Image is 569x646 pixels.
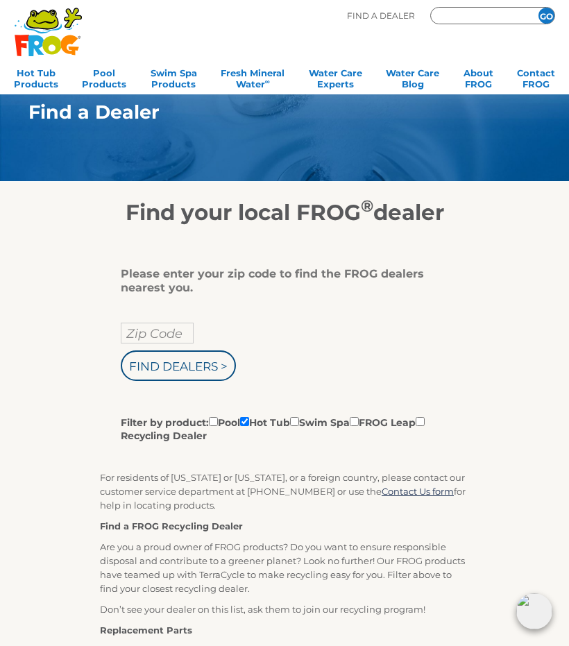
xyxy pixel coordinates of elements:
sup: ∞ [265,78,270,85]
input: Filter by product:PoolHot TubSwim SpaFROG LeapRecycling Dealer [290,417,299,426]
a: Swim SpaProducts [151,63,197,91]
h2: Find your local FROG dealer [8,199,561,226]
p: Are you a proud owner of FROG products? Do you want to ensure responsible disposal and contribute... [100,540,469,595]
input: Filter by product:PoolHot TubSwim SpaFROG LeapRecycling Dealer [240,417,249,426]
img: openIcon [516,593,552,629]
input: Zip Code Form [438,10,521,22]
p: Don’t see your dealer on this list, ask them to join our recycling program! [100,602,469,616]
a: Water CareExperts [309,63,362,91]
p: For residents of [US_STATE] or [US_STATE], or a foreign country, please contact our customer serv... [100,470,469,512]
a: Fresh MineralWater∞ [221,63,284,91]
a: Hot TubProducts [14,63,58,91]
input: Filter by product:PoolHot TubSwim SpaFROG LeapRecycling Dealer [416,417,425,426]
div: Please enter your zip code to find the FROG dealers nearest you. [121,267,438,295]
a: Water CareBlog [386,63,439,91]
strong: Find a FROG Recycling Dealer [100,520,243,532]
a: AboutFROG [464,63,493,91]
input: Find Dealers > [121,350,236,381]
a: PoolProducts [82,63,126,91]
input: Filter by product:PoolHot TubSwim SpaFROG LeapRecycling Dealer [350,417,359,426]
input: Filter by product:PoolHot TubSwim SpaFROG LeapRecycling Dealer [209,417,218,426]
a: Contact Us form [382,486,454,497]
h1: Find a Dealer [28,101,506,123]
p: Find A Dealer [347,7,415,24]
label: Filter by product: Pool Hot Tub Swim Spa FROG Leap Recycling Dealer [121,414,438,443]
a: ContactFROG [517,63,555,91]
input: GO [538,8,554,24]
strong: Replacement Parts [100,624,192,636]
sup: ® [361,196,373,216]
